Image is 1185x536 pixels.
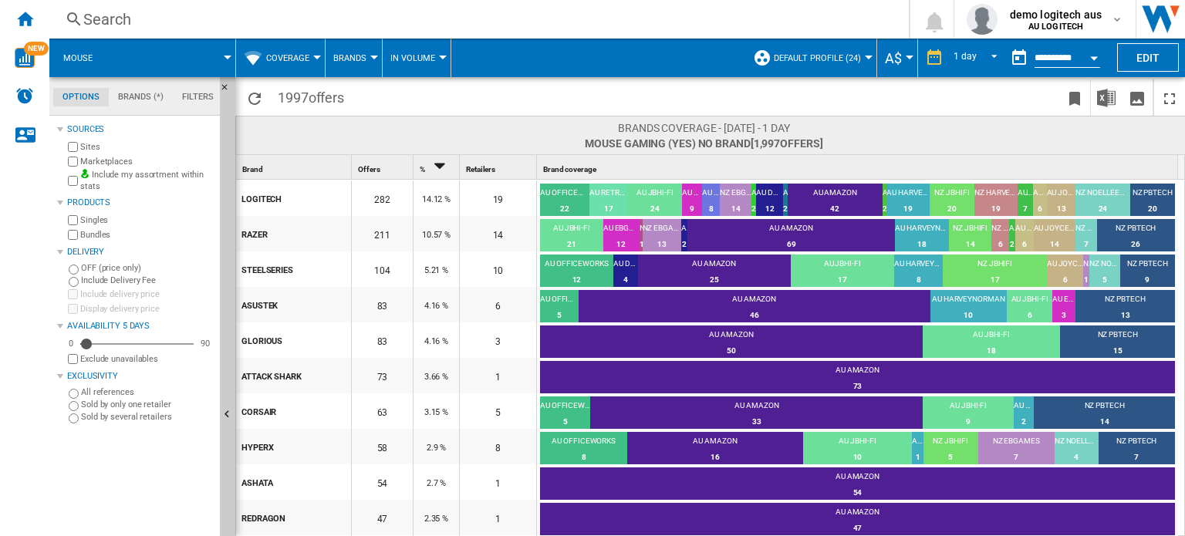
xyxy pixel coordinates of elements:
[579,290,930,325] td: AU AMAZON : 46 (55.42%)
[954,51,977,62] div: 1 day
[720,201,751,217] div: 14
[1075,184,1129,219] td: NZ NOELLEEMING : 24 (8.51%)
[463,155,536,179] div: Sort None
[589,184,628,219] td: AU RETRAVISION : 17 (6.03%)
[1018,187,1033,201] div: AU BIGW
[540,467,1175,503] td: AU AMAZON : 54 (100%)
[930,201,974,217] div: 20
[1117,43,1179,72] button: Edit
[1083,255,1089,290] td: NZ EBGAMES : 1 (0.96%)
[81,275,214,286] label: Include Delivery Fee
[1075,290,1175,325] td: NZ PBTECH : 13 (15.66%)
[682,201,702,217] div: 9
[239,155,351,179] div: Sort None
[1014,396,1034,432] td: AU HARVEYNORMAN : 2 (3.17%)
[352,393,413,429] div: 63
[414,251,459,287] div: 5.21 %
[109,88,173,106] md-tab-item: Brands (*)
[358,165,380,174] span: Offers
[1018,184,1033,219] td: AU BIGW : 7 (2.48%)
[540,184,589,219] td: AU OFFICEWORKS : 22 (7.8%)
[352,251,413,287] div: 104
[57,39,228,77] div: Mouse
[788,187,883,201] div: AU AMAZON
[427,165,451,174] span: Sort Descending
[640,223,643,237] div: NZ THEWAREHOUSE
[930,294,1007,308] div: AU HARVEYNORMAN
[540,294,579,308] div: AU OFFICEWORKS
[540,361,1175,396] td: AU AMAZON : 73 (100%)
[877,39,918,77] md-menu: Currency
[540,237,603,252] div: 21
[791,255,895,290] td: AU JBHI-FI : 17 (16.35%)
[333,39,374,77] button: Brands
[613,258,638,272] div: AU DOMAYNE
[949,237,991,252] div: 14
[638,272,791,288] div: 25
[638,258,791,272] div: AU AMAZON
[1015,219,1033,255] td: AU BINGLEE : 6 (2.84%)
[923,329,1061,343] div: AU JBHI-FI
[756,201,783,217] div: 12
[68,304,78,314] input: Display delivery price
[687,219,895,255] td: AU AMAZON : 69 (32.7%)
[886,201,929,217] div: 19
[943,255,1047,290] td: NZ JBHIFI : 17 (16.35%)
[81,399,214,410] label: Sold by only one retailer
[390,39,443,77] button: In volume
[579,294,930,308] div: AU AMAZON
[883,201,887,217] div: 2
[1059,79,1090,116] button: Bookmark this report
[80,156,214,167] label: Marketplaces
[643,223,682,237] div: NZ EBGAMES
[613,272,638,288] div: 4
[352,180,413,216] div: 282
[460,216,536,251] div: 14
[894,255,943,290] td: AU HARVEYNORMAN : 8 (7.69%)
[540,258,613,272] div: AU OFFICEWORKS
[69,277,79,287] input: Include Delivery Fee
[923,396,1014,432] td: AU JBHI-FI : 9 (14.29%)
[333,53,366,63] span: Brands
[643,219,682,255] td: NZ EBGAMES : 13 (6.16%)
[460,251,536,287] div: 10
[991,237,1009,252] div: 6
[585,136,822,151] span: Mouse GAMING (YES) No brand
[540,255,613,290] td: AU OFFICEWORKS : 12 (11.54%)
[720,187,751,201] div: NZ EBGAMES
[414,180,459,216] div: 14.12 %
[923,325,1061,361] td: AU JBHI-FI : 18 (21.69%)
[991,219,1009,255] td: NZ HARVEYNORMAN : 6 (2.84%)
[589,187,628,201] div: AU RETRAVISION
[720,184,751,219] td: NZ EBGAMES : 14 (4.96%)
[81,386,214,398] label: All references
[309,89,344,106] span: offers
[1075,308,1175,323] div: 13
[390,53,435,63] span: In volume
[241,359,350,392] div: ATTACK SHARK
[756,187,783,201] div: AU DOMAYNE
[81,411,214,423] label: Sold by several retailers
[1034,223,1076,237] div: AU JOYCEMAYNE
[681,237,687,252] div: 2
[80,336,194,352] md-slider: Availability
[991,223,1009,237] div: NZ HARVEYNORMAN
[68,142,78,152] input: Sites
[460,393,536,429] div: 5
[63,53,93,63] span: Mouse
[80,214,214,226] label: Singles
[1120,258,1175,272] div: NZ PBTECH
[65,338,77,349] div: 0
[1089,258,1120,272] div: NZ NOELLEEMING
[974,184,1017,219] td: NZ HARVEYNORMAN : 19 (6.74%)
[1083,272,1089,288] div: 1
[1047,184,1076,219] td: AU JOYCEMAYNE : 13 (4.61%)
[81,262,214,274] label: OFF (price only)
[15,48,35,68] img: wise-card.svg
[791,258,895,272] div: AU JBHI-FI
[974,201,1017,217] div: 19
[540,223,603,237] div: AU JBHI-FI
[783,184,788,219] td: AU KOGAN : 2 (0.71%)
[788,184,883,219] td: AU AMAZON : 42 (14.89%)
[1097,237,1175,252] div: 26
